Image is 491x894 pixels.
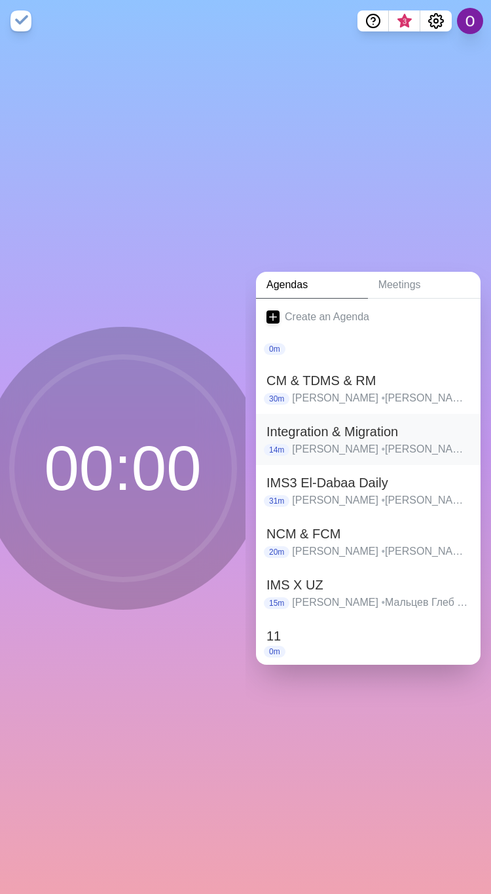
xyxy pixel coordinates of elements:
[264,546,289,558] p: 20m
[292,441,470,457] p: [PERSON_NAME] [PERSON_NAME] [PERSON_NAME] [PERSON_NAME] [PERSON_NAME] [PERSON_NAME] Q & A
[266,422,470,441] h2: Integration & Migration
[266,371,470,390] h2: CM & TDMS & RM
[256,272,368,299] a: Agendas
[292,493,470,508] p: [PERSON_NAME] [PERSON_NAME] [PERSON_NAME] [PERSON_NAME] [PERSON_NAME] [PERSON_NAME] [PERSON_NAME]...
[381,546,385,557] span: •
[266,575,470,595] h2: IMS X UZ
[266,473,470,493] h2: IMS3 El-Dabaa Daily
[292,390,470,406] p: [PERSON_NAME] [PERSON_NAME] [PERSON_NAME] [PERSON_NAME] [PERSON_NAME] [PERSON_NAME] [PERSON_NAME]...
[10,10,31,31] img: timeblocks logo
[256,299,481,335] a: Create an Agenda
[399,16,410,27] span: 3
[264,646,285,658] p: 0m
[368,272,481,299] a: Meetings
[357,10,389,31] button: Help
[381,597,385,608] span: •
[264,495,289,507] p: 31m
[381,392,385,403] span: •
[264,393,289,405] p: 30m
[264,444,289,456] p: 14m
[266,524,470,544] h2: NCM & FCM
[389,10,420,31] button: What’s new
[266,626,470,646] h2: 11
[292,544,470,559] p: [PERSON_NAME] [PERSON_NAME] [PERSON_NAME] [PERSON_NAME] [PERSON_NAME] [PERSON_NAME] [PERSON_NAME]...
[264,343,285,355] p: 0m
[381,494,385,506] span: •
[381,443,385,455] span: •
[264,597,289,609] p: 15m
[292,595,470,610] p: [PERSON_NAME] Мальцев Глеб [PERSON_NAME] [PERSON_NAME] Пуговкин Игорь [PERSON_NAME] [PERSON_NAME]...
[420,10,452,31] button: Settings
